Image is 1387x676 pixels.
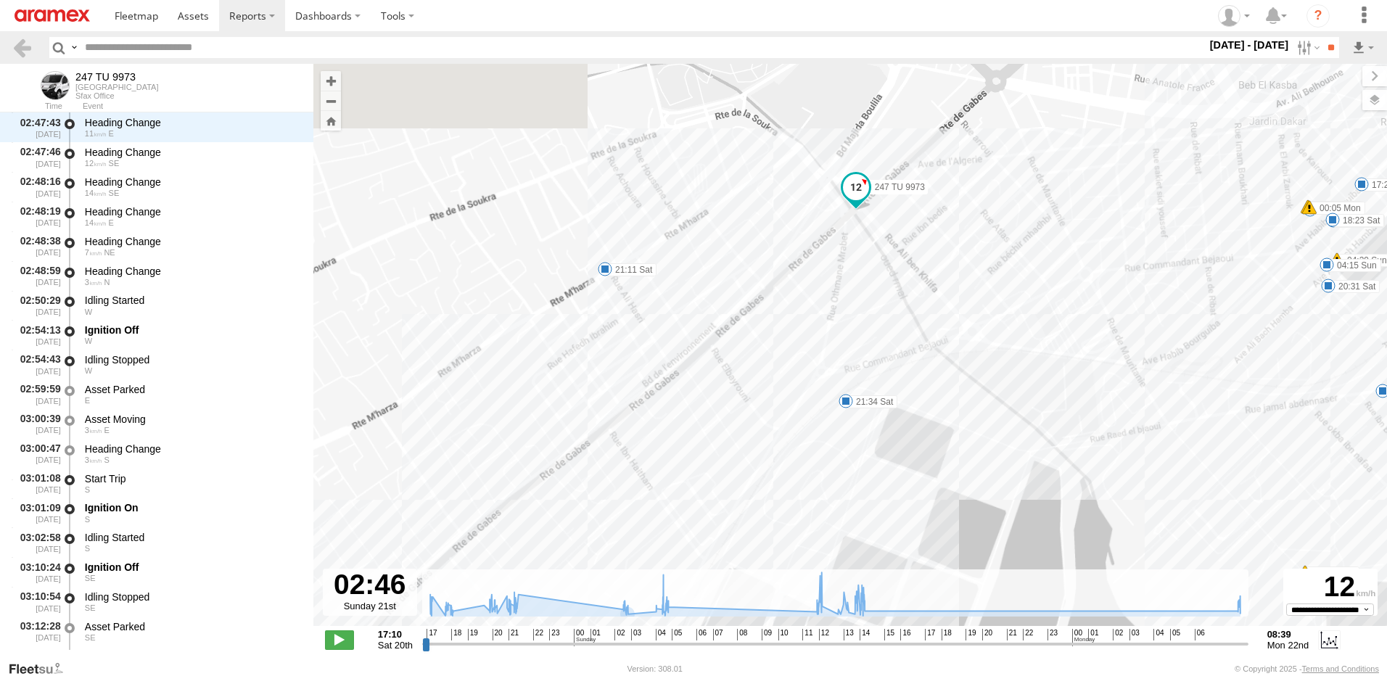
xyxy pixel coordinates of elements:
span: 20 [493,629,503,640]
div: 02:50:29 [DATE] [12,292,62,319]
span: Heading: 119 [109,189,120,197]
div: 03:10:24 [DATE] [12,558,62,585]
div: 12 [1285,571,1375,603]
span: 09 [762,629,772,640]
div: Heading Change [85,235,300,248]
div: Start Trip [85,472,300,485]
div: Heading Change [85,146,300,159]
div: Time [12,103,62,110]
div: 02:47:46 [DATE] [12,144,62,170]
div: Sfax Office [75,91,159,100]
div: 02:54:13 [DATE] [12,321,62,348]
span: Heading: 261 [85,337,92,345]
div: 02:47:43 [DATE] [12,114,62,141]
span: 08 [737,629,747,640]
span: 21 [509,629,519,640]
span: Heading: 261 [85,366,92,375]
span: 05 [672,629,682,640]
div: Idling Started [85,531,300,544]
div: 03:02:58 [DATE] [12,529,62,556]
span: 11 [802,629,812,640]
div: 02:48:16 [DATE] [12,173,62,200]
label: 21:34 Sat [846,395,897,408]
span: 00 [1072,629,1095,646]
span: 20 [982,629,992,640]
span: 23 [549,629,559,640]
span: Heading: 109 [104,426,109,434]
span: 22 [533,629,543,640]
span: 11 [85,129,107,138]
div: 03:12:28 [DATE] [12,618,62,645]
span: Mon 22nd Sep 2025 [1267,640,1309,651]
div: 03:01:08 [DATE] [12,470,62,497]
span: Heading: 73 [85,396,90,405]
span: Heading: 6 [104,278,110,287]
span: 14 [85,189,107,197]
label: 18:23 Sat [1333,214,1384,227]
span: 16 [900,629,910,640]
div: 03:00:39 [DATE] [12,411,62,437]
span: Heading: 182 [104,456,109,464]
span: 18 [451,629,461,640]
div: Ignition On [85,501,300,514]
strong: 08:39 [1267,629,1309,640]
span: Heading: 118 [85,574,96,582]
label: Export results as... [1351,37,1375,58]
label: 20:31 Sat [1328,280,1380,293]
span: Heading: 261 [85,308,92,316]
a: Terms and Conditions [1302,664,1379,673]
button: Zoom in [321,71,341,91]
div: 02:48:59 [DATE] [12,263,62,289]
div: Asset Parked [85,620,300,633]
span: 10 [778,629,789,640]
div: Idling Stopped [85,590,300,603]
img: aramex-logo.svg [15,9,90,22]
div: Event [83,103,313,110]
span: Heading: 93 [109,129,114,138]
span: 22 [1023,629,1033,640]
label: 21:11 Sat [605,263,657,276]
span: Heading: 195 [85,544,90,553]
div: Heading Change [85,265,300,278]
label: 04:32 Sun [1305,566,1359,580]
span: 01 [1088,629,1098,640]
div: Asset Parked [85,383,300,396]
span: 02 [1113,629,1123,640]
label: Search Query [68,37,80,58]
span: 21 [1007,629,1017,640]
span: 17 [925,629,935,640]
label: Play/Stop [325,630,354,649]
div: Heading Change [85,116,300,129]
span: Heading: 195 [85,485,90,494]
span: 06 [1195,629,1205,640]
span: 19 [966,629,976,640]
div: 02:59:59 [DATE] [12,381,62,408]
a: Visit our Website [8,661,75,676]
i: ? [1306,4,1330,28]
a: Back to previous Page [12,37,33,58]
span: 23 [1048,629,1058,640]
span: 12 [85,159,107,168]
span: 247 TU 9973 [875,182,925,192]
div: © Copyright 2025 - [1235,664,1379,673]
div: 02:48:19 [DATE] [12,203,62,230]
span: 19 [468,629,478,640]
span: Heading: 195 [85,515,90,524]
div: Ahmed Khanfir [1213,5,1255,27]
button: Zoom Home [321,111,341,131]
span: 15 [884,629,894,640]
span: 14 [860,629,870,640]
div: Idling Stopped [85,353,300,366]
div: Heartbeat Interval [85,650,300,663]
span: 02 [614,629,625,640]
span: 03 [1129,629,1140,640]
div: Heading Change [85,442,300,456]
span: 03 [631,629,641,640]
label: 04:15 Sun [1327,259,1381,272]
span: 3 [85,426,102,434]
strong: 17:10 [378,629,413,640]
span: 3 [85,278,102,287]
label: 00:05 Mon [1309,202,1365,215]
span: 06 [696,629,707,640]
div: Ignition Off [85,561,300,574]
